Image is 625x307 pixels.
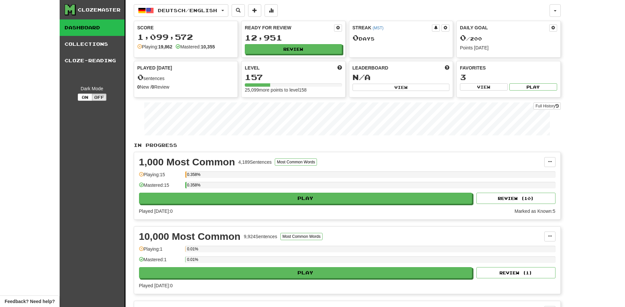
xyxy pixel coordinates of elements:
div: Daily Goal [460,24,549,32]
div: Ready for Review [245,24,334,31]
div: 157 [245,73,342,81]
a: Full History [533,102,560,110]
div: Streak [353,24,432,31]
a: Cloze-Reading [60,52,125,69]
button: Deutsch/English [134,4,228,17]
button: More stats [265,4,278,17]
div: 1,000 Most Common [139,157,235,167]
div: Favorites [460,65,557,71]
span: 0 [353,33,359,42]
div: 4,189 Sentences [238,159,271,165]
div: 9,924 Sentences [244,233,277,240]
button: Play [139,267,472,278]
button: On [78,94,92,101]
button: View [460,83,508,91]
span: Level [245,65,260,71]
span: Played [DATE]: 0 [139,209,173,214]
p: In Progress [134,142,561,149]
div: Mastered: 15 [139,182,182,193]
button: Review (10) [476,193,555,204]
strong: 10,355 [201,44,215,49]
div: Points [DATE] [460,44,557,51]
div: 12,951 [245,34,342,42]
button: Play [139,193,472,204]
div: Day s [353,34,450,42]
button: Play [509,83,557,91]
span: Played [DATE]: 0 [139,283,173,288]
span: 0 [460,33,466,42]
div: New / Review [137,84,235,90]
button: Review [245,44,342,54]
strong: 19,862 [158,44,172,49]
div: Score [137,24,235,31]
span: N/A [353,72,371,82]
button: Review (1) [476,267,555,278]
span: This week in points, UTC [445,65,449,71]
button: View [353,84,450,91]
div: Clozemaster [78,7,121,13]
span: Played [DATE] [137,65,172,71]
div: Playing: [137,43,173,50]
div: Marked as Known: 5 [515,208,555,214]
button: Off [92,94,106,101]
a: Dashboard [60,19,125,36]
div: Playing: 15 [139,171,182,182]
div: Mastered: [176,43,215,50]
span: Leaderboard [353,65,388,71]
button: Search sentences [232,4,245,17]
div: Dark Mode [65,85,120,92]
div: Playing: 1 [139,246,182,257]
div: 25,099 more points to level 158 [245,87,342,93]
span: Open feedback widget [5,298,55,305]
div: sentences [137,73,235,82]
button: Most Common Words [280,233,323,240]
div: 10,000 Most Common [139,232,241,241]
div: Mastered: 1 [139,256,182,267]
strong: 0 [152,84,154,90]
span: 0 [137,72,144,82]
button: Most Common Words [275,158,317,166]
div: 1,099,572 [137,33,235,41]
a: (MST) [373,26,384,30]
a: Collections [60,36,125,52]
div: 3 [460,73,557,81]
button: Add sentence to collection [248,4,261,17]
span: Score more points to level up [337,65,342,71]
span: Deutsch / English [158,8,217,13]
strong: 0 [137,84,140,90]
span: / 200 [460,36,482,42]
